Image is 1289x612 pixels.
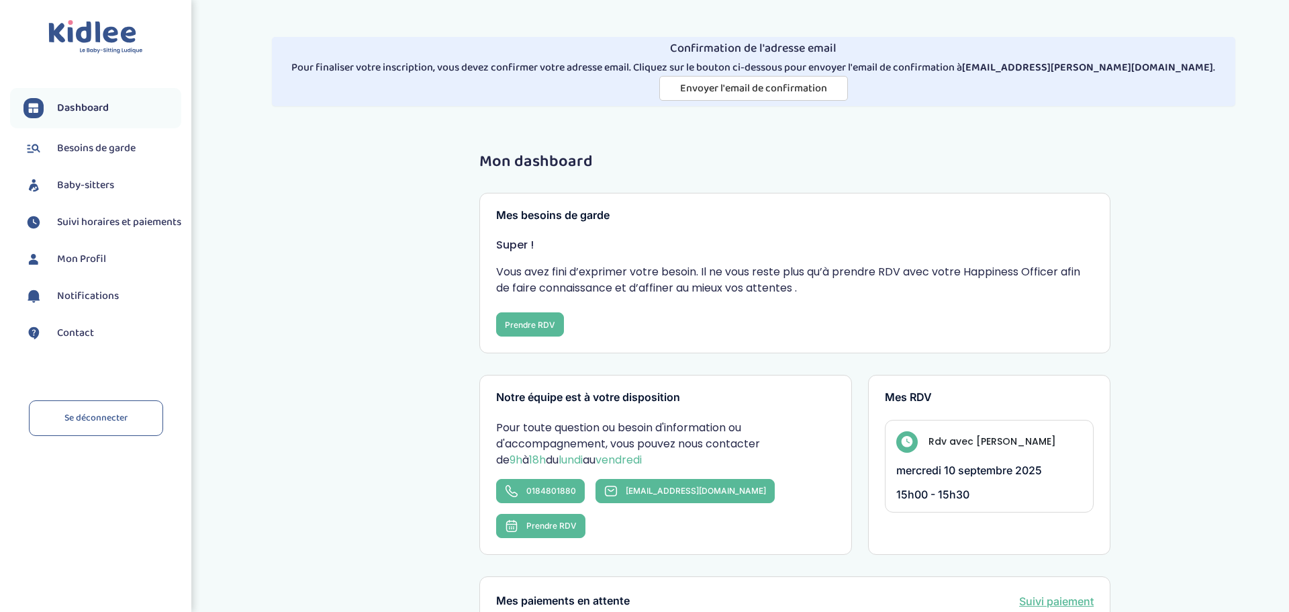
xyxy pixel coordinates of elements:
span: 18h [529,452,546,468]
span: 0184801880 [526,486,576,496]
span: Prendre RDV [526,521,577,531]
span: 9h [510,452,522,468]
span: Mon Profil [57,251,106,267]
img: logo.svg [48,20,143,54]
strong: [EMAIL_ADDRESS][PERSON_NAME][DOMAIN_NAME] [962,59,1213,76]
img: babysitters.svg [23,175,44,195]
a: [EMAIL_ADDRESS][DOMAIN_NAME] [595,479,775,503]
button: Prendre RDV [496,514,585,538]
span: Besoins de garde [57,140,136,157]
span: [EMAIL_ADDRESS][DOMAIN_NAME] [626,486,766,496]
a: Se déconnecter [29,400,163,436]
a: Contact [23,323,181,343]
h4: Confirmation de l'adresse email [277,42,1231,56]
h3: Notre équipe est à votre disposition [496,392,834,404]
p: Super ! [496,237,1094,253]
h1: Mon dashboard [479,153,1110,171]
span: vendredi [595,452,642,468]
a: Suivi paiement [1019,593,1094,609]
img: contact.svg [23,323,44,343]
h3: Mes besoins de garde [496,210,1094,222]
span: Contact [57,325,94,341]
a: Dashboard [23,98,181,118]
h3: Mes paiements en attente [496,595,630,607]
span: Envoyer l'email de confirmation [680,80,827,97]
img: besoin.svg [23,138,44,159]
p: Pour toute question ou besoin d'information ou d'accompagnement, vous pouvez nous contacter de à ... [496,420,834,468]
a: Baby-sitters [23,175,181,195]
img: dashboard.svg [23,98,44,118]
span: Dashboard [57,100,109,116]
a: Mon Profil [23,249,181,269]
p: Pour finaliser votre inscription, vous devez confirmer votre adresse email. Cliquez sur le bouton... [277,60,1231,76]
img: notification.svg [23,286,44,306]
span: Suivi horaires et paiements [57,214,181,230]
h3: Mes RDV [885,392,1094,404]
img: profil.svg [23,249,44,269]
a: 0184801880 [496,479,585,503]
span: Notifications [57,288,119,304]
span: Baby-sitters [57,177,114,193]
button: Envoyer l'email de confirmation [659,76,848,101]
button: Prendre RDV [496,312,564,337]
p: mercredi 10 septembre 2025 [896,464,1083,477]
a: Besoins de garde [23,138,181,159]
span: lundi [559,452,583,468]
a: Suivi horaires et paiements [23,212,181,232]
a: Notifications [23,286,181,306]
p: Vous avez fini d’exprimer votre besoin. Il ne vous reste plus qu’à prendre RDV avec votre Happine... [496,264,1094,296]
h4: Rdv avec [PERSON_NAME] [928,435,1056,449]
img: suivihoraire.svg [23,212,44,232]
p: 15h00 - 15h30 [896,488,1083,501]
